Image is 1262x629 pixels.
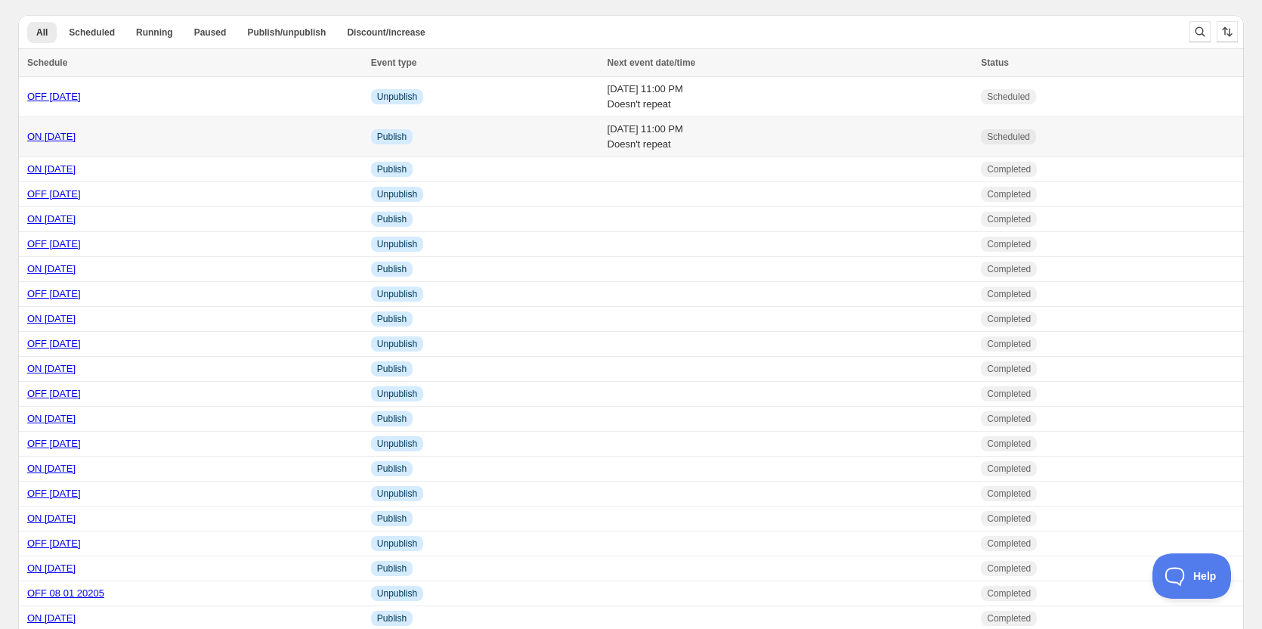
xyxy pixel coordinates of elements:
[377,413,407,425] span: Publish
[987,91,1030,103] span: Scheduled
[377,91,417,103] span: Unpublish
[987,238,1031,250] span: Completed
[377,363,407,375] span: Publish
[27,213,76,225] a: ON [DATE]
[1152,553,1232,599] iframe: Toggle Customer Support
[987,463,1031,475] span: Completed
[194,26,227,39] span: Paused
[377,131,407,143] span: Publish
[987,612,1031,624] span: Completed
[377,263,407,275] span: Publish
[987,488,1031,500] span: Completed
[987,313,1031,325] span: Completed
[981,57,1009,68] span: Status
[987,388,1031,400] span: Completed
[987,587,1031,600] span: Completed
[987,131,1030,143] span: Scheduled
[27,263,76,274] a: ON [DATE]
[608,57,696,68] span: Next event date/time
[377,188,417,200] span: Unpublish
[27,562,76,574] a: ON [DATE]
[27,413,76,424] a: ON [DATE]
[27,313,76,324] a: ON [DATE]
[136,26,173,39] span: Running
[27,288,81,299] a: OFF [DATE]
[987,513,1031,525] span: Completed
[27,587,104,599] a: OFF 08 01 20205
[27,238,81,249] a: OFF [DATE]
[987,163,1031,175] span: Completed
[27,363,76,374] a: ON [DATE]
[27,91,81,102] a: OFF [DATE]
[27,463,76,474] a: ON [DATE]
[603,117,977,157] td: [DATE] 11:00 PM Doesn't repeat
[987,338,1031,350] span: Completed
[377,513,407,525] span: Publish
[377,213,407,225] span: Publish
[27,612,76,624] a: ON [DATE]
[987,438,1031,450] span: Completed
[27,513,76,524] a: ON [DATE]
[987,562,1031,575] span: Completed
[377,288,417,300] span: Unpublish
[377,538,417,550] span: Unpublish
[371,57,417,68] span: Event type
[27,538,81,549] a: OFF [DATE]
[987,363,1031,375] span: Completed
[987,263,1031,275] span: Completed
[987,413,1031,425] span: Completed
[377,612,407,624] span: Publish
[27,131,76,142] a: ON [DATE]
[347,26,425,39] span: Discount/increase
[377,313,407,325] span: Publish
[377,587,417,600] span: Unpublish
[377,438,417,450] span: Unpublish
[377,488,417,500] span: Unpublish
[377,562,407,575] span: Publish
[69,26,115,39] span: Scheduled
[377,388,417,400] span: Unpublish
[27,338,81,349] a: OFF [DATE]
[27,188,81,200] a: OFF [DATE]
[27,438,81,449] a: OFF [DATE]
[987,288,1031,300] span: Completed
[27,57,67,68] span: Schedule
[377,463,407,475] span: Publish
[36,26,48,39] span: All
[27,388,81,399] a: OFF [DATE]
[377,163,407,175] span: Publish
[377,338,417,350] span: Unpublish
[603,77,977,117] td: [DATE] 11:00 PM Doesn't repeat
[27,488,81,499] a: OFF [DATE]
[377,238,417,250] span: Unpublish
[27,163,76,175] a: ON [DATE]
[987,213,1031,225] span: Completed
[987,188,1031,200] span: Completed
[987,538,1031,550] span: Completed
[1217,21,1238,42] button: Sort the results
[247,26,326,39] span: Publish/unpublish
[1189,21,1211,42] button: Search and filter results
